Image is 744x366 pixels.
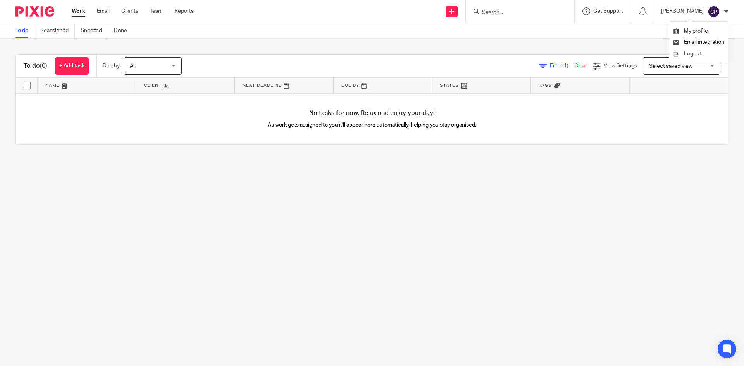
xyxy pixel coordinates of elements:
[604,63,637,69] span: View Settings
[174,7,194,15] a: Reports
[55,57,89,75] a: + Add task
[40,63,47,69] span: (0)
[539,83,552,88] span: Tags
[15,23,34,38] a: To do
[593,9,623,14] span: Get Support
[40,23,75,38] a: Reassigned
[24,62,47,70] h1: To do
[114,23,133,38] a: Done
[103,62,120,70] p: Due by
[708,5,720,18] img: svg%3E
[15,6,54,17] img: Pixie
[574,63,587,69] a: Clear
[72,7,85,15] a: Work
[130,64,136,69] span: All
[684,28,708,34] span: My profile
[684,51,701,57] span: Logout
[673,40,724,45] a: Email integration
[550,63,574,69] span: Filter
[673,28,708,34] a: My profile
[194,121,550,129] p: As work gets assigned to you it'll appear here automatically, helping you stay organised.
[481,9,551,16] input: Search
[121,7,138,15] a: Clients
[562,63,568,69] span: (1)
[673,48,724,60] a: Logout
[150,7,163,15] a: Team
[97,7,110,15] a: Email
[661,7,704,15] p: [PERSON_NAME]
[81,23,108,38] a: Snoozed
[649,64,692,69] span: Select saved view
[684,40,724,45] span: Email integration
[16,109,728,117] h4: No tasks for now. Relax and enjoy your day!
